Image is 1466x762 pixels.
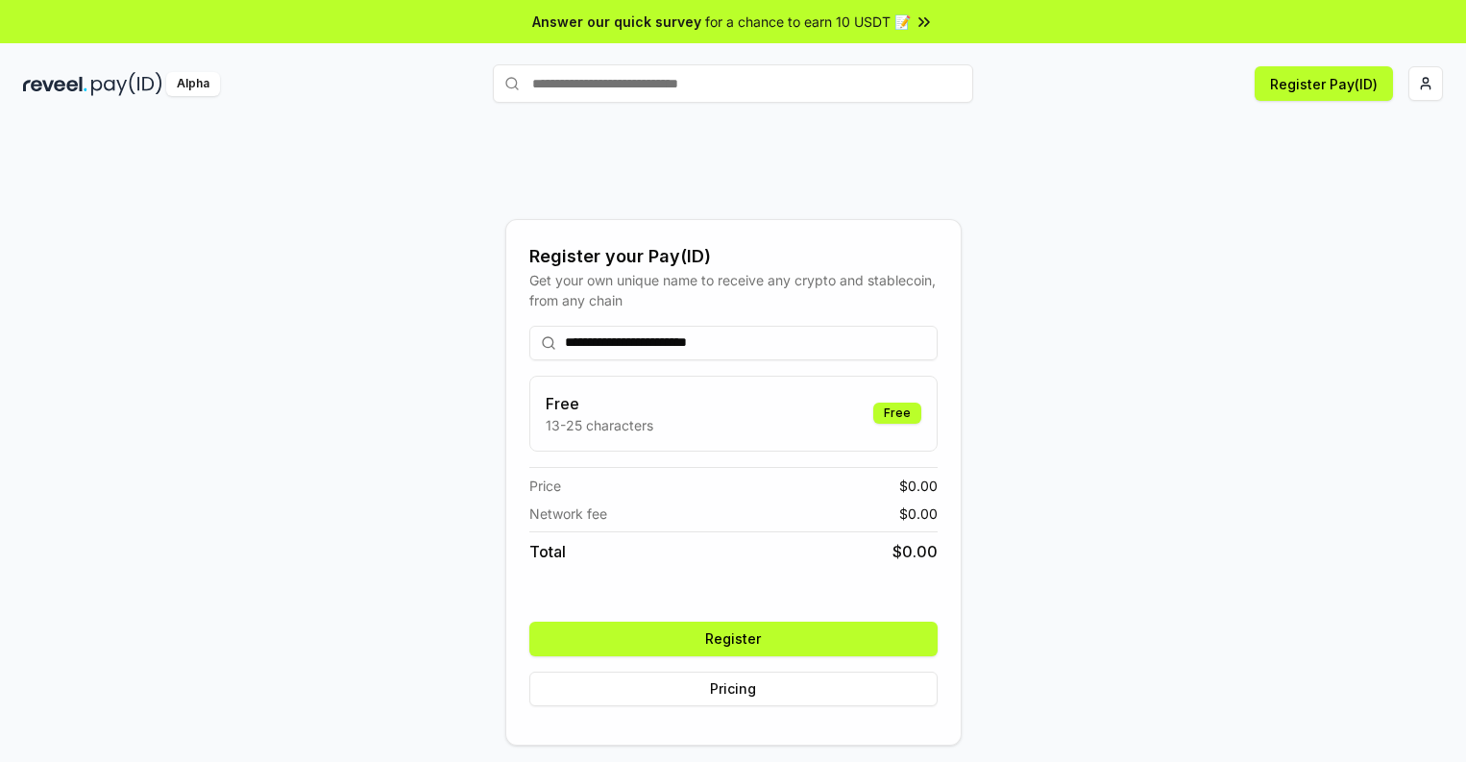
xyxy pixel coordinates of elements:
[166,72,220,96] div: Alpha
[546,415,653,435] p: 13-25 characters
[899,476,938,496] span: $ 0.00
[1255,66,1393,101] button: Register Pay(ID)
[546,392,653,415] h3: Free
[529,504,607,524] span: Network fee
[705,12,911,32] span: for a chance to earn 10 USDT 📝
[899,504,938,524] span: $ 0.00
[532,12,701,32] span: Answer our quick survey
[23,72,87,96] img: reveel_dark
[529,476,561,496] span: Price
[529,540,566,563] span: Total
[873,403,921,424] div: Free
[529,270,938,310] div: Get your own unique name to receive any crypto and stablecoin, from any chain
[892,540,938,563] span: $ 0.00
[529,672,938,706] button: Pricing
[529,243,938,270] div: Register your Pay(ID)
[91,72,162,96] img: pay_id
[529,622,938,656] button: Register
